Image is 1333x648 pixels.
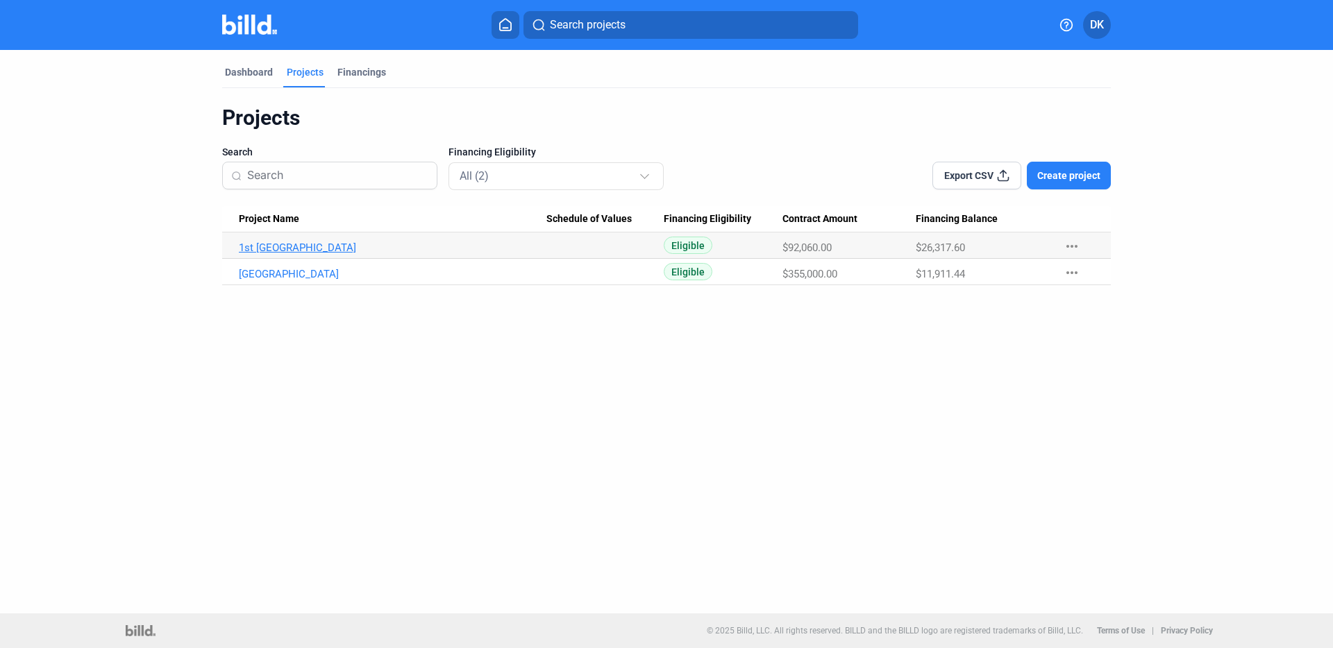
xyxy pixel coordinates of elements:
span: $355,000.00 [782,268,837,280]
div: Projects [222,105,1111,131]
div: Project Name [239,213,546,225]
span: Eligible [664,237,712,254]
p: | [1152,626,1154,636]
span: $11,911.44 [916,268,965,280]
button: DK [1083,11,1111,39]
span: DK [1090,17,1104,33]
span: $26,317.60 [916,241,965,254]
span: Schedule of Values [546,213,632,225]
div: Financing Balance [916,213,1050,225]
button: Create project [1027,162,1111,189]
span: Project Name [239,213,299,225]
div: Financings [337,65,386,79]
span: Create project [1037,169,1100,182]
span: $92,060.00 [782,241,832,254]
button: Export CSV [932,162,1021,189]
div: Projects [287,65,324,79]
span: Contract Amount [782,213,857,225]
span: Eligible [664,263,712,280]
button: Search projects [523,11,858,39]
div: Schedule of Values [546,213,664,225]
span: Financing Eligibility [664,213,751,225]
span: Financing Eligibility [448,145,536,159]
mat-icon: more_horiz [1064,264,1080,281]
b: Terms of Use [1097,626,1145,636]
img: Billd Company Logo [222,15,277,35]
a: [GEOGRAPHIC_DATA] [239,268,546,280]
p: © 2025 Billd, LLC. All rights reserved. BILLD and the BILLD logo are registered trademarks of Bil... [707,626,1083,636]
input: Search [247,161,428,190]
b: Privacy Policy [1161,626,1213,636]
a: 1st [GEOGRAPHIC_DATA] [239,241,546,254]
img: logo [126,625,156,636]
div: Dashboard [225,65,273,79]
span: Export CSV [944,169,994,182]
div: Financing Eligibility [664,213,782,225]
mat-select-trigger: All (2) [460,169,489,182]
mat-icon: more_horiz [1064,238,1080,255]
span: Financing Balance [916,213,998,225]
div: Contract Amount [782,213,916,225]
span: Search [222,145,253,159]
span: Search projects [550,17,626,33]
